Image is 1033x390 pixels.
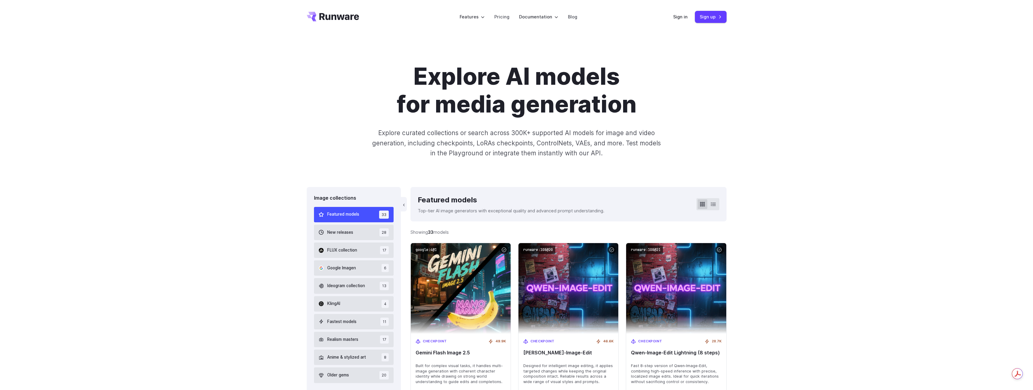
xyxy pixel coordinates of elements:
p: Explore curated collections or search across 300K+ supported AI models for image and video genera... [369,128,663,158]
span: 28.7K [712,339,721,344]
span: 6 [382,264,389,272]
p: Top-tier AI image generators with exceptional quality and advanced prompt understanding. [418,207,604,214]
button: Older gems 20 [314,367,394,383]
a: Sign in [673,13,688,20]
code: runware:108@20 [521,246,555,254]
a: Pricing [494,13,509,20]
span: Older gems [327,372,349,379]
span: [PERSON_NAME]‑Image‑Edit [523,350,613,356]
button: Ideogram collection 13 [314,278,394,293]
span: 49.9K [496,339,506,344]
button: FLUX collection 17 [314,243,394,258]
span: 20 [379,371,389,379]
span: Fast 8-step version of Qwen‑Image‑Edit, combining high-speed inference with precise, localized im... [631,363,721,385]
button: KlingAI 4 [314,296,394,312]
span: Qwen‑Image‑Edit Lightning (8 steps) [631,350,721,356]
button: Fastest models 11 [314,314,394,329]
span: Ideogram collection [327,283,365,289]
span: 13 [380,282,389,290]
img: Gemini Flash Image 2.5 [411,243,511,334]
a: Go to / [307,12,359,21]
img: Qwen‑Image‑Edit Lightning (8 steps) [626,243,726,334]
span: KlingAI [327,300,340,307]
div: Showing models [410,229,449,236]
span: Designed for intelligent image editing, it applies targeted changes while keeping the original co... [523,363,613,385]
label: Features [460,13,485,20]
h1: Explore AI models for media generation [349,63,685,118]
a: Blog [568,13,577,20]
span: Anime & stylized art [327,354,366,361]
span: 28 [379,228,389,236]
span: Checkpoint [423,339,447,344]
span: 11 [380,318,389,326]
span: Realism masters [327,336,358,343]
span: 46.6K [603,339,613,344]
button: Realism masters 17 [314,332,394,347]
div: Featured models [418,194,604,206]
button: ‹ [401,197,407,211]
label: Documentation [519,13,558,20]
strong: 33 [428,230,433,235]
span: Featured models [327,211,359,218]
span: Google Imagen [327,265,356,271]
span: New releases [327,229,353,236]
span: Fastest models [327,319,356,325]
div: Image collections [314,194,394,202]
span: 17 [380,335,389,344]
a: Sign up [695,11,727,23]
span: 17 [380,246,389,254]
span: FLUX collection [327,247,357,254]
button: Google Imagen 6 [314,260,394,276]
span: Gemini Flash Image 2.5 [416,350,506,356]
img: Qwen‑Image‑Edit [518,243,618,334]
button: New releases 28 [314,225,394,240]
button: Anime & stylized art 8 [314,350,394,365]
code: runware:108@21 [629,246,663,254]
span: 33 [379,211,389,219]
span: Built for complex visual tasks, it handles multi-image generation with coherent character identit... [416,363,506,385]
span: Checkpoint [531,339,555,344]
code: google:4@1 [413,246,439,254]
span: 4 [382,300,389,308]
span: 8 [382,353,389,361]
button: Featured models 33 [314,207,394,222]
span: Checkpoint [638,339,662,344]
